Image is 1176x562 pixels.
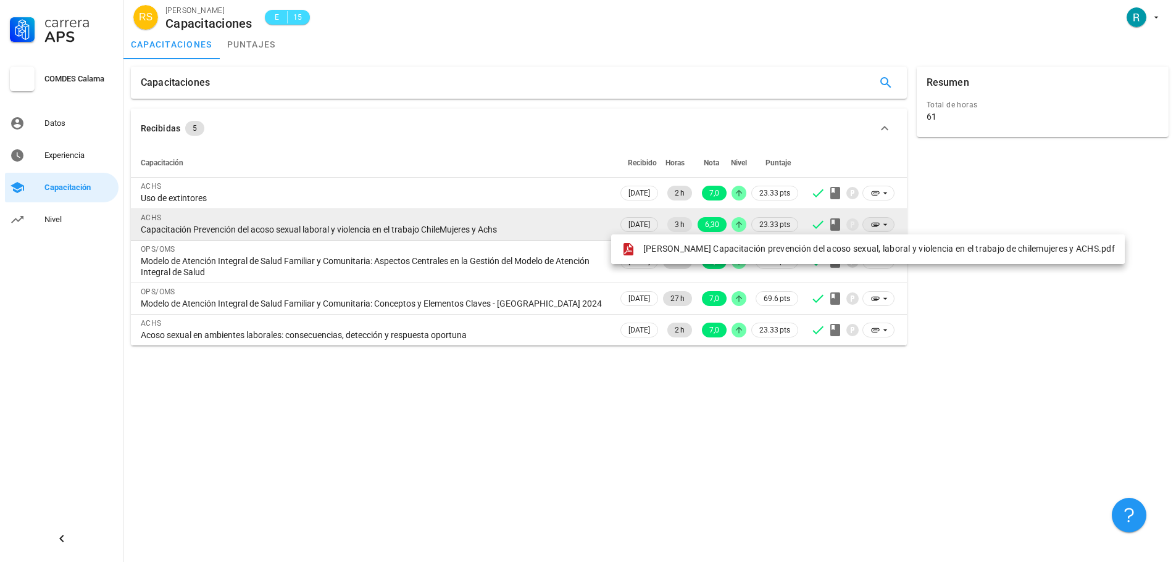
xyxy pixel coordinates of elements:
[141,159,183,167] span: Capacitación
[141,213,162,222] span: ACHS
[729,148,749,178] th: Nivel
[628,218,650,231] span: [DATE]
[44,15,114,30] div: Carrera
[44,215,114,225] div: Nivel
[141,245,175,254] span: OPS/OMS
[764,292,790,305] span: 69.6 pts
[139,5,152,30] span: RS
[141,182,162,191] span: ACHS
[749,148,801,178] th: Puntaje
[131,148,618,178] th: Capacitación
[759,187,790,199] span: 23.33 pts
[141,224,608,235] div: Capacitación Prevención del acoso sexual laboral y violencia en el trabajo ChileMujeres y Achs
[628,159,657,167] span: Recibido
[5,109,119,138] a: Datos
[618,148,661,178] th: Recibido
[123,30,220,59] a: capacitaciones
[165,17,252,30] div: Capacitaciones
[927,99,1159,111] div: Total de horas
[141,67,210,99] div: Capacitaciones
[193,121,197,136] span: 5
[141,287,175,296] span: OPS/OMS
[133,5,158,30] div: avatar
[165,4,252,17] div: [PERSON_NAME]
[141,122,180,135] div: Recibidas
[141,192,608,204] div: Uso de extintores
[731,159,747,167] span: Nivel
[765,159,791,167] span: Puntaje
[5,173,119,202] a: Capacitación
[628,292,650,305] span: [DATE]
[293,11,302,23] span: 15
[141,255,608,278] div: Modelo de Atención Integral de Salud Familiar y Comunitaria: Aspectos Centrales en la Gestión del...
[44,118,114,128] div: Datos
[131,109,907,148] button: Recibidas 5
[709,323,719,337] span: 7,0
[141,298,608,309] div: Modelo de Atención Integral de Salud Familiar y Comunitaria: Conceptos y Elementos Claves - [GEOG...
[1127,7,1146,27] div: avatar
[759,218,790,231] span: 23.33 pts
[141,329,608,341] div: Acoso sexual en ambientes laborales: consecuencias, detección y respuesta oportuna
[675,217,685,232] span: 3 h
[628,323,650,337] span: [DATE]
[643,244,1115,254] span: [PERSON_NAME] Capacitación prevención del acoso sexual, laboral y violencia en el trabajo de chil...
[44,74,114,84] div: COMDES Calama
[670,291,685,306] span: 27 h
[220,30,283,59] a: puntajes
[272,11,282,23] span: E
[705,217,719,232] span: 6,30
[704,159,719,167] span: Nota
[665,159,685,167] span: Horas
[927,111,936,122] div: 61
[5,141,119,170] a: Experiencia
[675,323,685,337] span: 2 h
[628,186,650,200] span: [DATE]
[927,67,969,99] div: Resumen
[44,183,114,192] div: Capacitación
[5,205,119,234] a: Nivel
[141,319,162,328] span: ACHS
[661,148,694,178] th: Horas
[44,151,114,160] div: Experiencia
[709,291,719,306] span: 7,0
[759,324,790,336] span: 23.33 pts
[675,186,685,200] span: 2 h
[694,148,729,178] th: Nota
[44,30,114,44] div: APS
[709,186,719,200] span: 7,0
